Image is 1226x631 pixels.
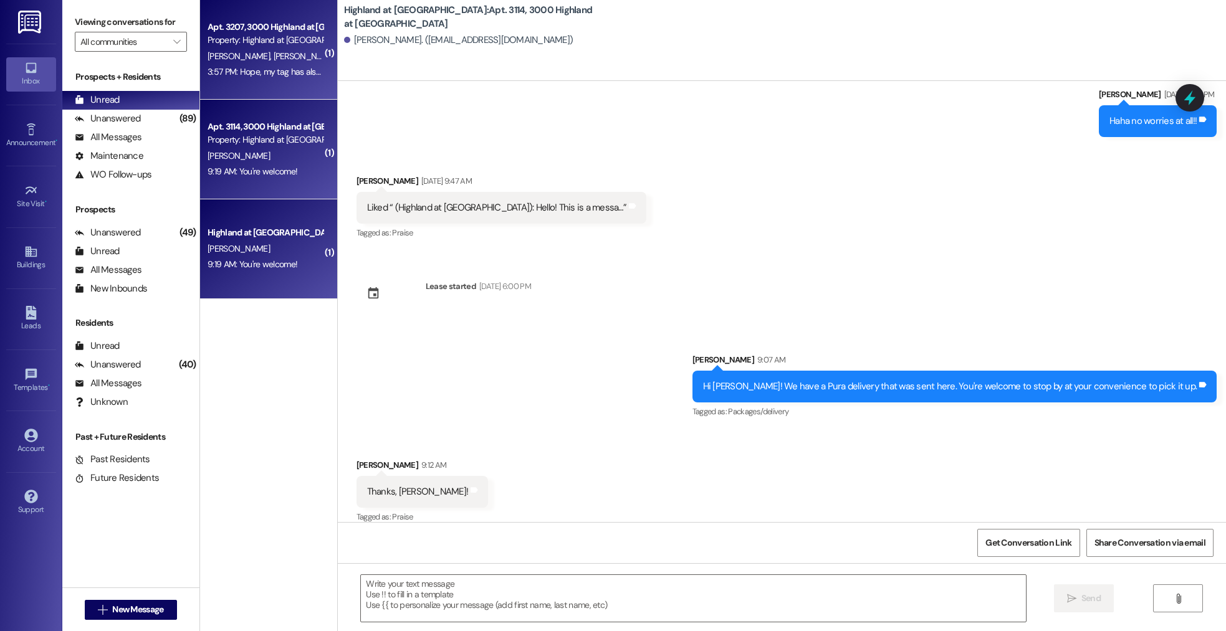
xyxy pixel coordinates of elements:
label: Viewing conversations for [75,12,187,32]
input: All communities [80,32,167,52]
div: 9:12 AM [418,458,446,472]
div: Past + Future Residents [62,430,199,444]
div: Unread [75,93,120,107]
div: Lease started [426,280,477,293]
a: Buildings [6,241,56,275]
span: [PERSON_NAME] [208,50,274,62]
div: Liked “ (Highland at [GEOGRAPHIC_DATA]): Hello! This is a messa…” [367,201,626,214]
div: 9:19 AM: You're welcome! [208,259,297,270]
span: Get Conversation Link [985,536,1071,549]
div: Prospects [62,203,199,216]
span: [PERSON_NAME] [208,243,270,254]
div: Tagged as: [357,508,489,526]
div: Haha no worries at all!! [1109,115,1197,128]
span: Packages/delivery [728,406,788,417]
i:  [1067,594,1076,604]
div: Apt. 3207, 3000 Highland at [GEOGRAPHIC_DATA] [208,21,323,34]
i:  [1174,594,1183,604]
div: Future Residents [75,472,159,485]
a: Leads [6,302,56,336]
div: Unread [75,245,120,258]
div: Past Residents [75,453,150,466]
div: Hi [PERSON_NAME]! We have a Pura delivery that was sent here. You're welcome to stop by at your c... [703,380,1197,393]
div: Unanswered [75,226,141,239]
div: All Messages [75,263,141,277]
i:  [98,605,107,615]
div: Prospects + Residents [62,70,199,83]
div: Unknown [75,396,128,409]
div: 9:19 AM: You're welcome! [208,166,297,177]
div: Residents [62,316,199,330]
div: Thanks, [PERSON_NAME]! [367,485,469,498]
div: All Messages [75,377,141,390]
span: [PERSON_NAME] [273,50,339,62]
div: Unanswered [75,112,141,125]
div: [PERSON_NAME] [1099,88,1217,105]
div: 9:07 AM [754,353,785,366]
div: (49) [176,223,199,242]
div: (40) [176,355,199,374]
a: Inbox [6,57,56,91]
a: Support [6,486,56,520]
a: Templates • [6,364,56,397]
span: Praise [392,511,413,522]
button: Get Conversation Link [977,529,1080,557]
button: Send [1054,584,1114,612]
div: Maintenance [75,149,143,163]
div: Unread [75,339,120,353]
div: 3:57 PM: Hope, my tag has also not been working and [PERSON_NAME] said you retyped her tag number... [208,66,851,77]
div: [PERSON_NAME] [692,353,1217,371]
div: (89) [176,109,199,128]
span: • [48,381,50,390]
div: Tagged as: [692,402,1217,420]
span: New Message [112,603,163,616]
span: • [55,136,57,145]
div: [PERSON_NAME] [357,174,646,192]
div: Property: Highland at [GEOGRAPHIC_DATA] [208,133,323,146]
span: Send [1081,592,1101,605]
span: [PERSON_NAME] [208,150,270,161]
div: Tagged as: [357,224,646,242]
div: [DATE] 9:47 AM [418,174,472,187]
div: WO Follow-ups [75,168,151,181]
b: Highland at [GEOGRAPHIC_DATA]: Apt. 3114, 3000 Highland at [GEOGRAPHIC_DATA] [344,4,593,31]
div: [DATE] 4:35 PM [1161,88,1215,101]
button: New Message [85,600,177,620]
div: [PERSON_NAME] [357,458,489,476]
span: Praise [392,227,413,238]
span: Share Conversation via email [1094,536,1205,549]
span: • [45,197,47,206]
div: Apt. 3114, 3000 Highland at [GEOGRAPHIC_DATA] [208,120,323,133]
a: Site Visit • [6,180,56,214]
img: ResiDesk Logo [18,11,44,34]
div: [PERSON_NAME]. ([EMAIL_ADDRESS][DOMAIN_NAME]) [344,34,573,47]
div: Highland at [GEOGRAPHIC_DATA] [208,226,323,239]
div: [DATE] 6:00 PM [476,280,531,293]
a: Account [6,425,56,458]
i:  [173,37,180,47]
div: Unanswered [75,358,141,371]
button: Share Conversation via email [1086,529,1214,557]
div: Property: Highland at [GEOGRAPHIC_DATA] [208,34,323,47]
div: All Messages [75,131,141,144]
div: New Inbounds [75,282,147,295]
